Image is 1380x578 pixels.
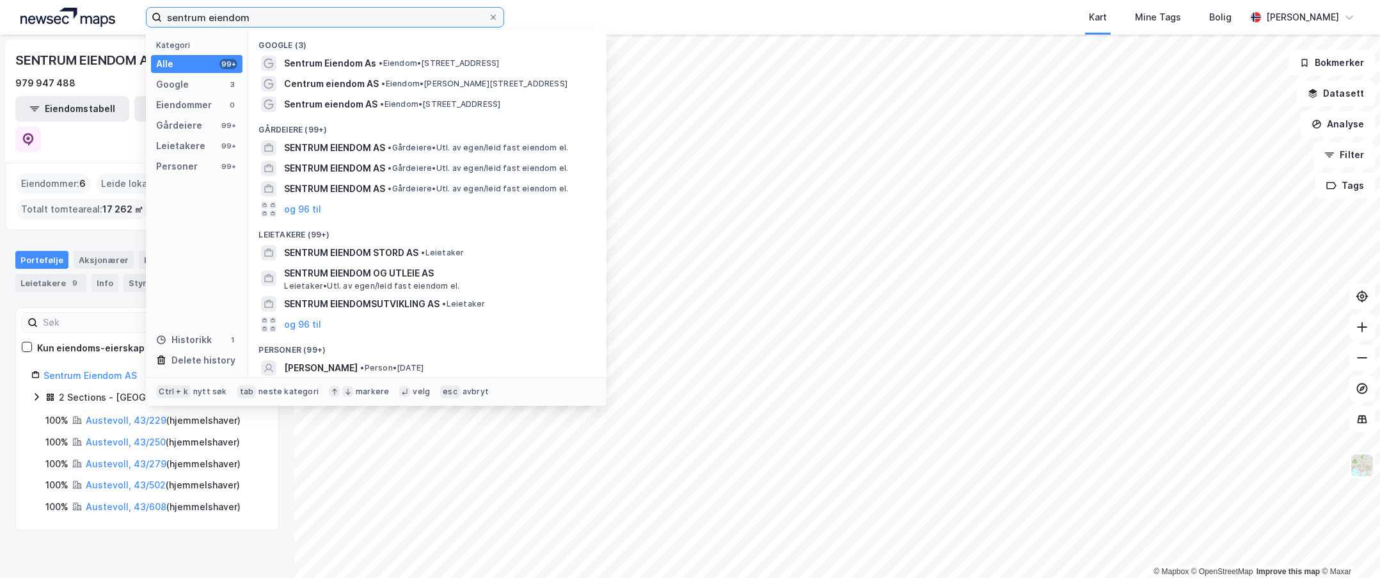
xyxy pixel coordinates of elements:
[463,387,489,397] div: avbryt
[1316,517,1380,578] iframe: Chat Widget
[380,99,384,109] span: •
[45,499,68,515] div: 100%
[219,141,237,151] div: 99+
[1191,567,1253,576] a: OpenStreetMap
[442,299,485,309] span: Leietaker
[248,335,607,358] div: Personer (99+)
[16,199,148,220] div: Totalt tomteareal :
[156,138,205,154] div: Leietakere
[156,97,212,113] div: Eiendommer
[219,120,237,131] div: 99+
[248,220,607,243] div: Leietakere (99+)
[86,499,241,515] div: ( hjemmelshaver )
[20,8,115,27] img: logo.a4113a55bc3d86da70a041830d287a7e.svg
[1089,10,1107,25] div: Kart
[86,456,241,472] div: ( hjemmelshaver )
[284,281,459,291] span: Leietaker • Utl. av egen/leid fast eiendom el.
[45,413,68,428] div: 100%
[227,100,237,110] div: 0
[1266,10,1339,25] div: [PERSON_NAME]
[79,176,86,191] span: 6
[248,115,607,138] div: Gårdeiere (99+)
[284,56,376,71] span: Sentrum Eiendom As
[86,435,240,450] div: ( hjemmelshaver )
[16,173,91,194] div: Eiendommer :
[284,296,440,312] span: SENTRUM EIENDOMSUTVIKLING AS
[388,184,392,193] span: •
[139,251,218,269] div: Eiendommer
[1289,50,1375,76] button: Bokmerker
[421,248,464,258] span: Leietaker
[1135,10,1181,25] div: Mine Tags
[91,274,118,292] div: Info
[379,58,499,68] span: Eiendom • [STREET_ADDRESS]
[284,202,321,217] button: og 96 til
[59,390,247,405] div: 2 Sections - [GEOGRAPHIC_DATA], 43/686
[381,79,567,89] span: Eiendom • [PERSON_NAME][STREET_ADDRESS]
[45,456,68,472] div: 100%
[379,58,383,68] span: •
[1350,453,1374,478] img: Z
[284,140,385,156] span: SENTRUM EIENDOM AS
[284,245,418,261] span: SENTRUM EIENDOM STORD AS
[74,251,134,269] div: Aksjonærer
[1315,173,1375,198] button: Tags
[156,56,173,72] div: Alle
[1301,111,1375,137] button: Analyse
[388,184,568,194] span: Gårdeiere • Utl. av egen/leid fast eiendom el.
[237,385,257,398] div: tab
[123,274,176,292] div: Styret
[86,479,166,490] a: Austevoll, 43/502
[162,8,488,27] input: Søk på adresse, matrikkel, gårdeiere, leietakere eller personer
[134,96,248,122] button: Leietakertabell
[37,341,145,356] div: Kun eiendoms-eierskap
[156,40,242,50] div: Kategori
[284,360,358,376] span: [PERSON_NAME]
[86,478,240,493] div: ( hjemmelshaver )
[381,79,385,88] span: •
[1316,517,1380,578] div: Kontrollprogram for chat
[360,363,364,373] span: •
[86,458,166,469] a: Austevoll, 43/279
[45,435,68,450] div: 100%
[284,181,385,197] span: SENTRUM EIENDOM AS
[388,163,392,173] span: •
[284,97,377,112] span: Sentrum eiendom AS
[284,76,379,92] span: Centrum eiendom AS
[86,415,166,426] a: Austevoll, 43/229
[15,76,75,91] div: 979 947 488
[442,299,446,309] span: •
[1154,567,1189,576] a: Mapbox
[15,50,159,70] div: SENTRUM EIENDOM AS
[284,317,321,332] button: og 96 til
[360,363,424,373] span: Person • [DATE]
[102,202,143,217] span: 17 262 ㎡
[284,161,385,176] span: SENTRUM EIENDOM AS
[413,387,430,397] div: velg
[219,59,237,69] div: 99+
[284,266,591,281] span: SENTRUM EIENDOM OG UTLEIE AS
[156,77,189,92] div: Google
[68,277,81,289] div: 9
[86,501,166,512] a: Austevoll, 43/608
[248,30,607,53] div: Google (3)
[388,143,392,152] span: •
[440,385,460,398] div: esc
[1257,567,1320,576] a: Improve this map
[219,161,237,172] div: 99+
[380,99,500,109] span: Eiendom • [STREET_ADDRESS]
[1297,81,1375,106] button: Datasett
[227,335,237,345] div: 1
[156,118,202,133] div: Gårdeiere
[15,251,68,269] div: Portefølje
[1209,10,1232,25] div: Bolig
[356,387,389,397] div: markere
[1313,142,1375,168] button: Filter
[86,437,166,447] a: Austevoll, 43/250
[15,96,129,122] button: Eiendomstabell
[258,387,319,397] div: neste kategori
[156,332,212,348] div: Historikk
[44,370,137,381] a: Sentrum Eiendom AS
[96,173,189,194] div: Leide lokasjoner :
[171,353,235,368] div: Delete history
